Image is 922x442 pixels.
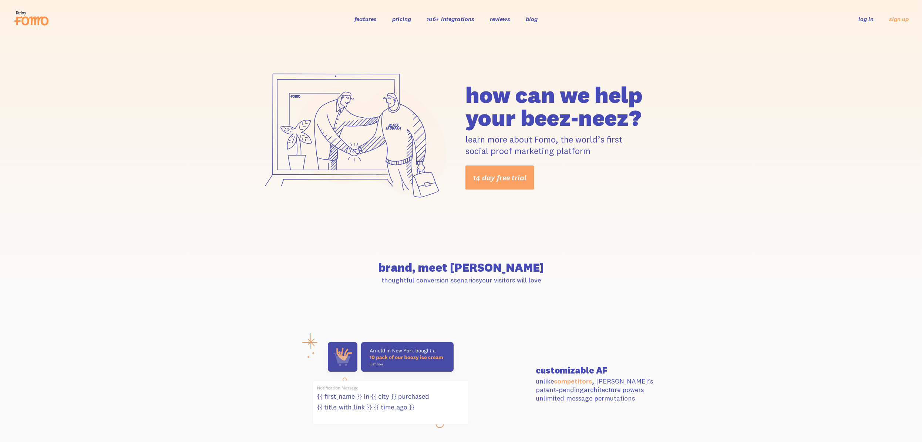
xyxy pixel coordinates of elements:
a: competitors [554,377,592,385]
a: pricing [392,15,411,23]
a: 106+ integrations [427,15,474,23]
a: features [354,15,377,23]
a: blog [526,15,538,23]
p: learn more about Fomo, the world’s first social proof marketing platform [465,134,667,157]
a: reviews [490,15,510,23]
a: 14 day free trial [465,165,534,190]
a: log in [858,15,874,23]
h3: customizable AF [536,366,667,375]
h1: how can we help your beez-neez? [465,83,667,129]
a: sign up [889,15,909,23]
p: thoughtful conversion scenarios your visitors will love [255,276,667,284]
h2: brand, meet [PERSON_NAME] [255,262,667,274]
p: unlike , [PERSON_NAME]’s patent-pending architecture powers unlimited message permutations [536,377,667,403]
